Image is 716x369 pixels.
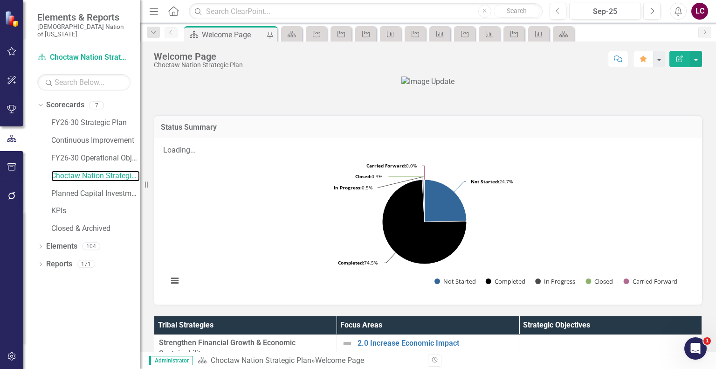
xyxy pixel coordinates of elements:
[37,52,131,63] a: Choctaw Nation Strategic Plan
[189,3,542,20] input: Search ClearPoint...
[163,155,693,295] div: Chart. Highcharts interactive chart.
[572,6,638,17] div: Sep-25
[168,274,181,287] button: View chart menu, Chart
[366,162,406,169] tspan: Carried Forward:
[51,171,140,181] a: Choctaw Nation Strategic Plan
[434,277,475,285] button: Show Not Started
[154,62,243,69] div: Choctaw Nation Strategic Plan
[51,135,140,146] a: Continuous Improvement
[486,277,525,285] button: Show Completed
[691,3,708,20] button: LC
[5,11,21,27] img: ClearPoint Strategy
[471,178,513,185] text: 24.7%
[401,77,454,87] img: Image Update
[163,145,693,156] div: Loading...
[342,338,353,349] img: Not Defined
[355,173,372,180] tspan: Closed:
[703,337,711,345] span: 1
[334,184,362,191] tspan: In Progress:
[163,155,686,295] svg: Interactive chart
[51,153,140,164] a: FY26-30 Operational Objectives
[507,7,527,14] span: Search
[37,74,131,91] input: Search Below...
[355,173,382,180] text: 0.3%
[37,23,131,38] small: [DEMOGRAPHIC_DATA] Nation of [US_STATE]
[382,180,467,265] path: Completed, 274.
[624,277,678,285] button: Show Carried Forward
[51,188,140,199] a: Planned Capital Investments
[535,277,575,285] button: Show In Progress
[211,356,311,365] a: Choctaw Nation Strategic Plan
[424,180,466,222] path: Not Started, 91.
[569,3,641,20] button: Sep-25
[366,162,417,169] text: 0.0%
[149,356,193,365] span: Administrator
[202,29,266,41] div: Welcome Page
[82,243,100,251] div: 104
[338,259,364,266] tspan: Completed:
[77,260,95,268] div: 171
[51,223,140,234] a: Closed & Archived
[198,355,421,366] div: »
[161,123,695,132] h3: Status Summary
[494,5,540,18] button: Search
[358,339,515,348] a: 2.0 Increase Economic Impact
[338,259,378,266] text: 74.5%
[337,335,519,352] td: Double-Click to Edit Right Click for Context Menu
[471,178,499,185] tspan: Not Started:
[684,337,707,360] iframe: Intercom live chat
[585,277,613,285] button: Show Closed
[334,184,372,191] text: 0.5%
[154,51,243,62] div: Welcome Page
[51,118,140,128] a: FY26-30 Strategic Plan
[46,100,84,111] a: Scorecards
[89,101,104,109] div: 7
[422,180,425,222] path: In Progress, 2.
[46,241,77,252] a: Elements
[159,338,332,359] span: Strengthen Financial Growth & Economic Sustainability
[37,12,131,23] span: Elements & Reports
[46,259,72,270] a: Reports
[315,356,364,365] div: Welcome Page
[51,206,140,216] a: KPIs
